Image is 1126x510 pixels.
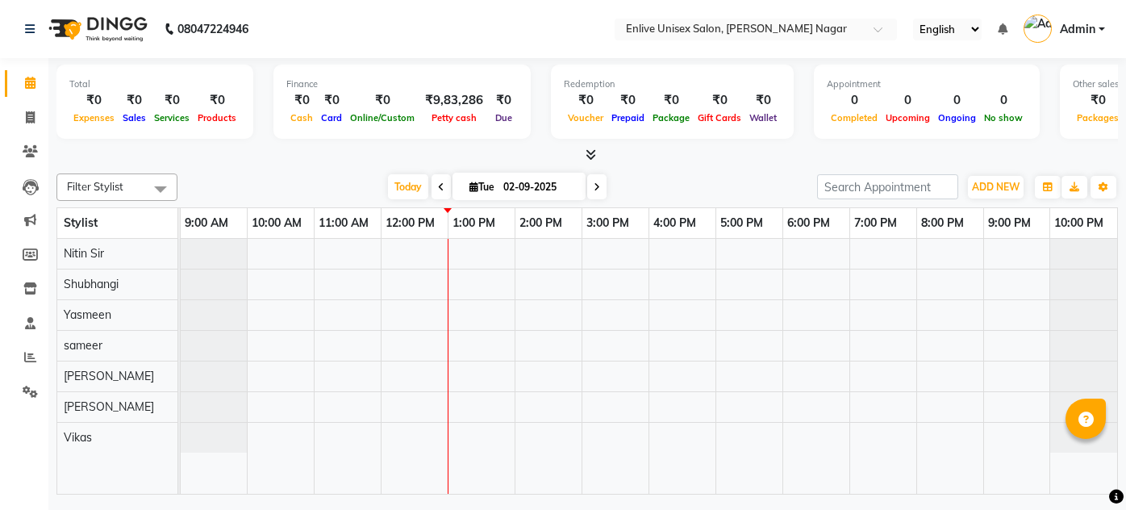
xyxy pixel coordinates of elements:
[783,211,834,235] a: 6:00 PM
[515,211,566,235] a: 2:00 PM
[382,211,439,235] a: 12:00 PM
[419,91,490,110] div: ₹9,83,286
[1050,211,1107,235] a: 10:00 PM
[564,112,607,123] span: Voucher
[64,399,154,414] span: [PERSON_NAME]
[972,181,1020,193] span: ADD NEW
[69,77,240,91] div: Total
[564,77,781,91] div: Redemption
[286,91,317,110] div: ₹0
[980,91,1027,110] div: 0
[1024,15,1052,43] img: Admin
[194,91,240,110] div: ₹0
[286,112,317,123] span: Cash
[317,112,346,123] span: Card
[491,112,516,123] span: Due
[968,176,1024,199] button: ADD NEW
[745,112,781,123] span: Wallet
[119,112,150,123] span: Sales
[64,277,119,291] span: Shubhangi
[1073,112,1123,123] span: Packages
[564,91,607,110] div: ₹0
[582,211,633,235] a: 3:00 PM
[490,91,518,110] div: ₹0
[64,369,154,383] span: [PERSON_NAME]
[286,77,518,91] div: Finance
[315,211,373,235] a: 11:00 AM
[745,91,781,110] div: ₹0
[150,91,194,110] div: ₹0
[1060,21,1095,38] span: Admin
[694,112,745,123] span: Gift Cards
[882,112,934,123] span: Upcoming
[716,211,767,235] a: 5:00 PM
[64,338,102,353] span: sameer
[346,91,419,110] div: ₹0
[150,112,194,123] span: Services
[67,180,123,193] span: Filter Stylist
[64,307,111,322] span: Yasmeen
[827,77,1027,91] div: Appointment
[917,211,968,235] a: 8:00 PM
[317,91,346,110] div: ₹0
[41,6,152,52] img: logo
[980,112,1027,123] span: No show
[448,211,499,235] a: 1:00 PM
[607,91,648,110] div: ₹0
[194,112,240,123] span: Products
[64,430,92,445] span: Vikas
[69,112,119,123] span: Expenses
[648,112,694,123] span: Package
[850,211,901,235] a: 7:00 PM
[817,174,958,199] input: Search Appointment
[648,91,694,110] div: ₹0
[934,112,980,123] span: Ongoing
[248,211,306,235] a: 10:00 AM
[346,112,419,123] span: Online/Custom
[388,174,428,199] span: Today
[64,215,98,230] span: Stylist
[119,91,150,110] div: ₹0
[465,181,498,193] span: Tue
[882,91,934,110] div: 0
[649,211,700,235] a: 4:00 PM
[427,112,481,123] span: Petty cash
[827,91,882,110] div: 0
[1058,445,1110,494] iframe: chat widget
[607,112,648,123] span: Prepaid
[181,211,232,235] a: 9:00 AM
[934,91,980,110] div: 0
[827,112,882,123] span: Completed
[69,91,119,110] div: ₹0
[64,246,104,261] span: Nitin Sir
[1073,91,1123,110] div: ₹0
[694,91,745,110] div: ₹0
[984,211,1035,235] a: 9:00 PM
[498,175,579,199] input: 2025-09-02
[177,6,248,52] b: 08047224946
